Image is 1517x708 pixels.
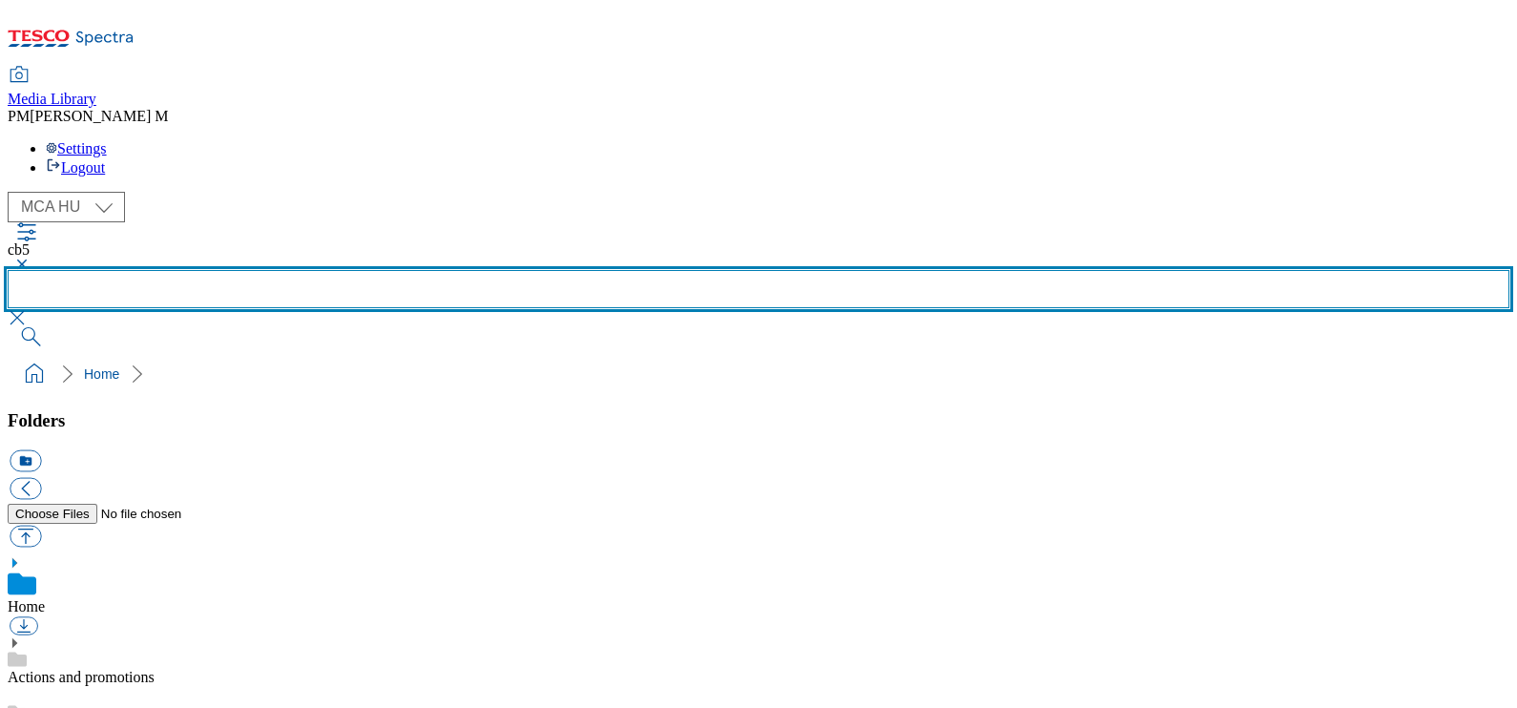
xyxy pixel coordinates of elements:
[8,669,155,685] a: Actions and promotions
[8,598,45,614] a: Home
[19,359,50,389] a: home
[8,108,30,124] span: PM
[8,356,1509,392] nav: breadcrumb
[46,140,107,156] a: Settings
[8,91,96,107] span: Media Library
[8,410,1509,431] h3: Folders
[8,68,96,108] a: Media Library
[46,159,105,176] a: Logout
[30,108,168,124] span: [PERSON_NAME] M
[84,366,119,382] a: Home
[8,241,30,258] span: cb5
